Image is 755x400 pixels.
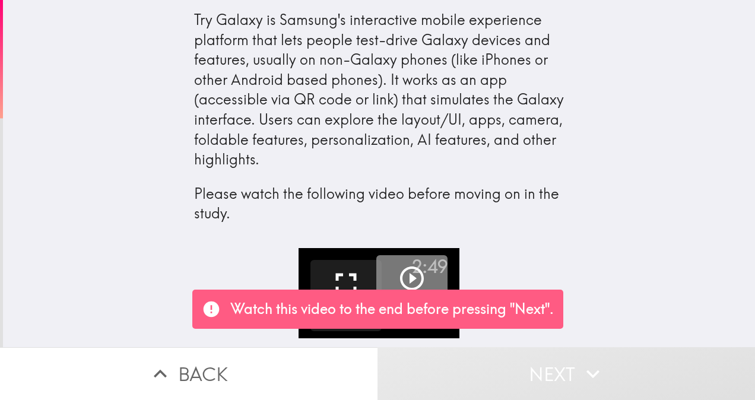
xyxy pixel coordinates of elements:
[194,184,564,224] p: Please watch the following video before moving on in the study.
[194,10,564,224] div: Try Galaxy is Samsung's interactive mobile experience platform that lets people test-drive Galaxy...
[412,254,448,279] div: 2:49
[377,347,755,400] button: Next
[230,299,554,319] p: Watch this video to the end before pressing "Next".
[310,260,382,331] button: Fullscreen
[376,255,448,326] button: Play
